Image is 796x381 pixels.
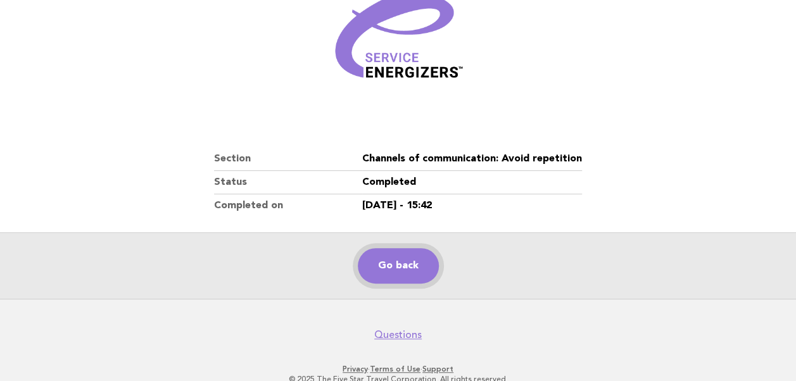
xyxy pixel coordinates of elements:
[370,365,420,373] a: Terms of Use
[362,147,582,171] dd: Channels of communication: Avoid repetition
[422,365,453,373] a: Support
[343,365,368,373] a: Privacy
[214,194,362,217] dt: Completed on
[374,328,422,341] a: Questions
[362,171,582,194] dd: Completed
[362,194,582,217] dd: [DATE] - 15:42
[18,364,778,374] p: · ·
[214,171,362,194] dt: Status
[214,147,362,171] dt: Section
[358,248,439,284] a: Go back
